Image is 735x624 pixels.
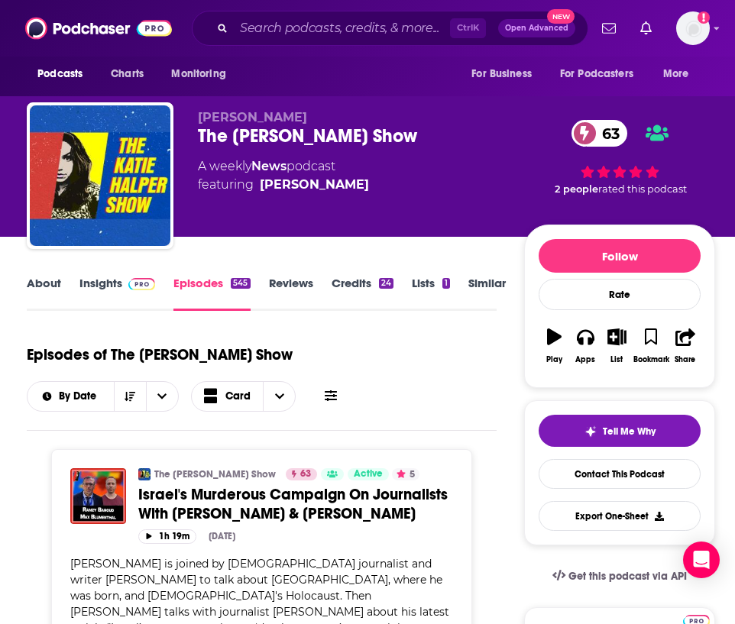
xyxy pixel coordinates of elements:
[539,318,570,373] button: Play
[676,11,710,45] img: User Profile
[260,176,369,194] a: Katie Halper
[442,278,450,289] div: 1
[111,63,144,85] span: Charts
[670,318,701,373] button: Share
[633,355,669,364] div: Bookmark
[59,391,102,402] span: By Date
[560,63,633,85] span: For Podcasters
[571,120,627,147] a: 63
[471,63,532,85] span: For Business
[138,485,448,523] span: Israel's Murderous Campaign On Journalists With [PERSON_NAME] & [PERSON_NAME]
[231,278,250,289] div: 545
[138,485,453,523] a: Israel's Murderous Campaign On Journalists With [PERSON_NAME] & [PERSON_NAME]
[698,11,710,24] svg: Add a profile image
[251,159,287,173] a: News
[191,381,296,412] button: Choose View
[539,239,701,273] button: Follow
[634,15,658,41] a: Show notifications dropdown
[234,16,450,40] input: Search podcasts, credits, & more...
[601,318,633,373] button: List
[332,276,393,311] a: Credits24
[300,467,311,482] span: 63
[412,276,450,311] a: Lists1
[138,529,196,544] button: 1h 19m
[209,531,235,542] div: [DATE]
[171,63,225,85] span: Monitoring
[539,501,701,531] button: Export One-Sheet
[505,24,568,32] span: Open Advanced
[676,11,710,45] span: Logged in as LBPublicity2
[652,60,708,89] button: open menu
[27,276,61,311] a: About
[27,381,179,412] h2: Choose List sort
[540,558,699,595] a: Get this podcast via API
[392,468,419,480] button: 5
[198,110,307,124] span: [PERSON_NAME]
[154,468,276,480] a: The [PERSON_NAME] Show
[676,11,710,45] button: Show profile menu
[37,63,83,85] span: Podcasts
[550,60,656,89] button: open menu
[498,19,575,37] button: Open AdvancedNew
[27,345,293,364] h1: Episodes of The [PERSON_NAME] Show
[25,14,172,43] img: Podchaser - Follow, Share and Rate Podcasts
[524,110,715,205] div: 63 2 peoplerated this podcast
[101,60,153,89] a: Charts
[348,468,389,480] a: Active
[114,382,146,411] button: Sort Direction
[354,467,383,482] span: Active
[79,276,155,311] a: InsightsPodchaser Pro
[555,183,598,195] span: 2 people
[663,63,689,85] span: More
[379,278,393,289] div: 24
[128,278,155,290] img: Podchaser Pro
[633,318,670,373] button: Bookmark
[138,468,151,480] img: The Katie Halper Show
[269,276,313,311] a: Reviews
[587,120,627,147] span: 63
[539,415,701,447] button: tell me why sparkleTell Me Why
[198,157,369,194] div: A weekly podcast
[225,391,251,402] span: Card
[192,11,588,46] div: Search podcasts, credits, & more...
[547,9,575,24] span: New
[568,570,687,583] span: Get this podcast via API
[468,276,506,311] a: Similar
[450,18,486,38] span: Ctrl K
[584,425,597,438] img: tell me why sparkle
[683,542,720,578] div: Open Intercom Messenger
[675,355,695,364] div: Share
[146,382,178,411] button: open menu
[610,355,623,364] div: List
[546,355,562,364] div: Play
[27,60,102,89] button: open menu
[603,425,656,438] span: Tell Me Why
[575,355,595,364] div: Apps
[198,176,369,194] span: featuring
[28,391,114,402] button: open menu
[539,279,701,310] div: Rate
[596,15,622,41] a: Show notifications dropdown
[173,276,250,311] a: Episodes545
[160,60,245,89] button: open menu
[570,318,601,373] button: Apps
[286,468,317,480] a: 63
[30,105,170,246] img: The Katie Halper Show
[70,468,126,524] img: Israel's Murderous Campaign On Journalists With Ramzy Baroud & Max Blumenthal
[539,459,701,489] a: Contact This Podcast
[461,60,551,89] button: open menu
[598,183,687,195] span: rated this podcast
